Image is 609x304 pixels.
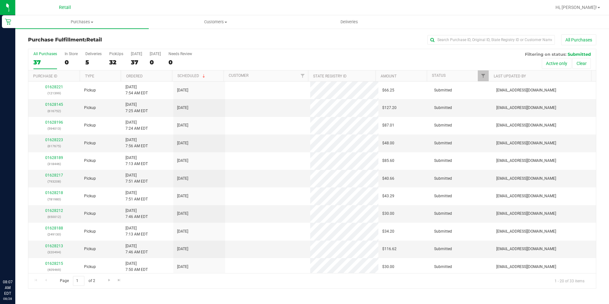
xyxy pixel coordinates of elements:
[125,119,148,132] span: [DATE] 7:24 AM EDT
[382,193,394,199] span: $43.29
[33,52,57,56] div: All Purchases
[150,59,161,66] div: 0
[382,246,397,252] span: $116.62
[555,5,597,10] span: Hi, [PERSON_NAME]!
[109,52,123,56] div: PickUps
[115,276,124,285] a: Go to the last page
[478,70,488,81] a: Filter
[54,276,100,286] span: Page of 2
[84,158,96,164] span: Pickup
[45,120,63,125] a: 01628196
[434,228,452,235] span: Submitted
[177,211,188,217] span: [DATE]
[45,85,63,89] a: 01628221
[496,211,556,217] span: [EMAIL_ADDRESS][DOMAIN_NAME]
[432,73,446,78] a: Status
[131,59,142,66] div: 37
[32,196,76,202] p: (781980)
[32,90,76,96] p: (121399)
[85,59,102,66] div: 5
[32,249,76,255] p: (320494)
[45,208,63,213] a: 01628212
[84,246,96,252] span: Pickup
[125,243,148,255] span: [DATE] 7:46 AM EDT
[125,208,148,220] span: [DATE] 7:46 AM EDT
[496,87,556,93] span: [EMAIL_ADDRESS][DOMAIN_NAME]
[84,122,96,128] span: Pickup
[19,252,26,260] iframe: Resource center unread badge
[84,87,96,93] span: Pickup
[109,59,123,66] div: 32
[177,264,188,270] span: [DATE]
[126,74,143,78] a: Ordered
[84,176,96,182] span: Pickup
[177,193,188,199] span: [DATE]
[382,211,394,217] span: $30.00
[496,264,556,270] span: [EMAIL_ADDRESS][DOMAIN_NAME]
[32,108,76,114] p: (616752)
[3,279,12,296] p: 08:07 AM EDT
[496,122,556,128] span: [EMAIL_ADDRESS][DOMAIN_NAME]
[15,19,149,25] span: Purchases
[561,34,596,45] button: All Purchases
[496,193,556,199] span: [EMAIL_ADDRESS][DOMAIN_NAME]
[177,122,188,128] span: [DATE]
[382,176,394,182] span: $40.66
[168,52,192,56] div: Needs Review
[496,176,556,182] span: [EMAIL_ADDRESS][DOMAIN_NAME]
[297,70,308,81] a: Filter
[28,37,218,43] h3: Purchase Fulfillment:
[149,19,282,25] span: Customers
[59,5,71,10] span: Retail
[45,173,63,177] a: 01628217
[434,176,452,182] span: Submitted
[32,143,76,149] p: (617675)
[525,52,566,57] span: Filtering on status:
[434,158,452,164] span: Submitted
[84,211,96,217] span: Pickup
[84,140,96,146] span: Pickup
[381,74,397,78] a: Amount
[73,276,84,286] input: 1
[125,84,148,96] span: [DATE] 7:54 AM EDT
[496,246,556,252] span: [EMAIL_ADDRESS][DOMAIN_NAME]
[33,59,57,66] div: 37
[382,105,397,111] span: $127.20
[568,52,591,57] span: Submitted
[434,246,452,252] span: Submitted
[131,52,142,56] div: [DATE]
[32,267,76,273] p: (409469)
[177,140,188,146] span: [DATE]
[125,155,148,167] span: [DATE] 7:13 AM EDT
[382,158,394,164] span: $85.60
[549,276,590,286] span: 1 - 20 of 33 items
[572,58,591,69] button: Clear
[125,172,148,185] span: [DATE] 7:51 AM EDT
[494,74,526,78] a: Last Updated By
[177,246,188,252] span: [DATE]
[382,122,394,128] span: $87.01
[125,137,148,149] span: [DATE] 7:56 AM EDT
[382,140,394,146] span: $48.00
[434,87,452,93] span: Submitted
[125,102,148,114] span: [DATE] 7:25 AM EDT
[32,126,76,132] p: (594013)
[125,190,148,202] span: [DATE] 7:51 AM EDT
[434,140,452,146] span: Submitted
[313,74,347,78] a: State Registry ID
[177,158,188,164] span: [DATE]
[177,176,188,182] span: [DATE]
[104,276,114,285] a: Go to the next page
[32,231,76,237] p: (249130)
[177,228,188,235] span: [DATE]
[496,105,556,111] span: [EMAIL_ADDRESS][DOMAIN_NAME]
[84,228,96,235] span: Pickup
[3,296,12,301] p: 08/28
[150,52,161,56] div: [DATE]
[496,140,556,146] span: [EMAIL_ADDRESS][DOMAIN_NAME]
[33,74,57,78] a: Purchase ID
[85,74,94,78] a: Type
[15,15,149,29] a: Purchases
[434,211,452,217] span: Submitted
[45,156,63,160] a: 01628189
